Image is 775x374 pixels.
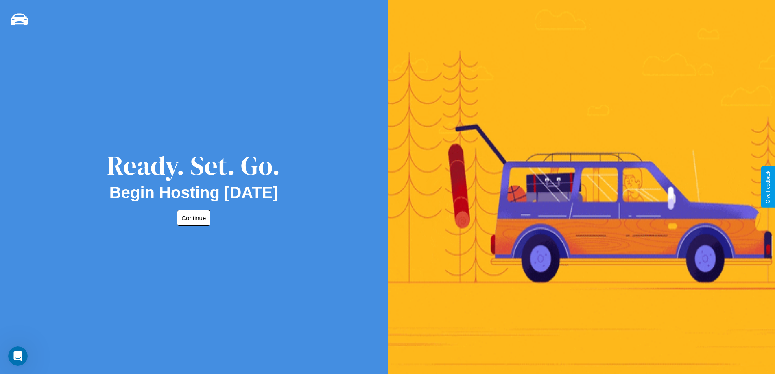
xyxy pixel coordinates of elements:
div: Give Feedback [765,171,771,203]
button: Continue [177,210,210,226]
h2: Begin Hosting [DATE] [109,184,278,202]
div: Ready. Set. Go. [107,147,280,184]
iframe: Intercom live chat [8,346,28,366]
